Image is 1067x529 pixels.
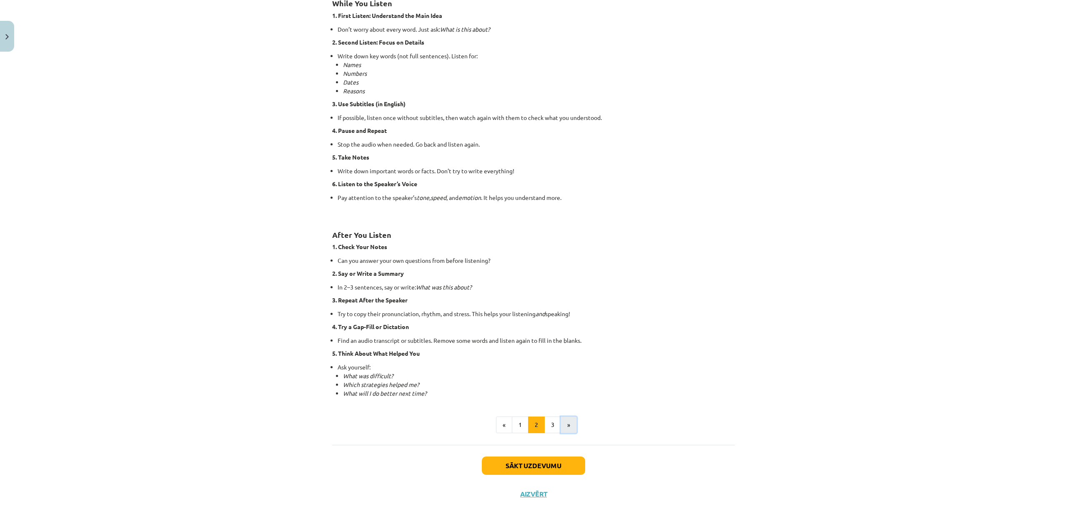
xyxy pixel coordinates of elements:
[338,193,735,202] li: Pay attention to the speaker’s , , and . It helps you understand more.
[440,25,490,33] i: What is this about?
[332,127,387,134] b: 4. Pause and Repeat
[332,230,391,240] strong: After You Listen
[332,153,369,161] b: 5. Take Notes
[343,372,393,379] i: What was difficult?
[343,70,367,77] i: Numbers
[338,309,735,318] li: Try to copy their pronunciation, rhythm, and stress. This helps your listening speaking!
[417,194,429,201] i: tone
[332,243,387,250] b: 1. Check Your Notes
[544,417,561,433] button: 3
[338,363,735,398] li: Ask yourself:
[496,417,512,433] button: «
[343,61,361,68] i: Names
[416,283,472,291] i: What was this about?
[536,310,545,317] i: and
[343,389,427,397] i: What will I do better next time?
[332,100,406,107] b: 3. Use Subtitles (in English)
[332,349,420,357] b: 5. Think About What Helped You
[518,490,549,498] button: Aizvērt
[332,269,404,277] b: 2. Say or Write a Summary
[338,167,735,175] li: Write down important words or facts. Don’t try to write everything!
[482,457,585,475] button: Sākt uzdevumu
[332,323,409,330] b: 4. Try a Gap-Fill or Dictation
[512,417,528,433] button: 1
[343,78,358,86] i: Dates
[431,194,446,201] i: speed
[332,296,408,304] b: 3. Repeat After the Speaker
[338,25,735,34] li: Don’t worry about every word. Just ask:
[5,34,9,40] img: icon-close-lesson-0947bae3869378f0d4975bcd49f059093ad1ed9edebbc8119c70593378902aed.svg
[332,12,442,19] b: 1. First Listen: Understand the Main Idea
[338,113,735,122] li: If possible, listen once without subtitles, then watch again with them to check what you understood.
[338,336,735,345] li: Find an audio transcript or subtitles. Remove some words and listen again to fill in the blanks.
[332,417,735,433] nav: Page navigation example
[338,256,735,265] li: Can you answer your own questions from before listening?
[343,381,419,388] i: Which strategies helped me?
[332,180,417,187] b: 6. Listen to the Speaker’s Voice
[458,194,481,201] i: emotion
[338,140,735,149] li: Stop the audio when needed. Go back and listen again.
[338,52,735,95] li: Write down key words (not full sentences). Listen for:
[561,417,577,433] button: »
[343,87,365,95] i: Reasons
[528,417,545,433] button: 2
[332,38,424,46] b: 2. Second Listen: Focus on Details
[338,283,735,292] li: In 2–3 sentences, say or write:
